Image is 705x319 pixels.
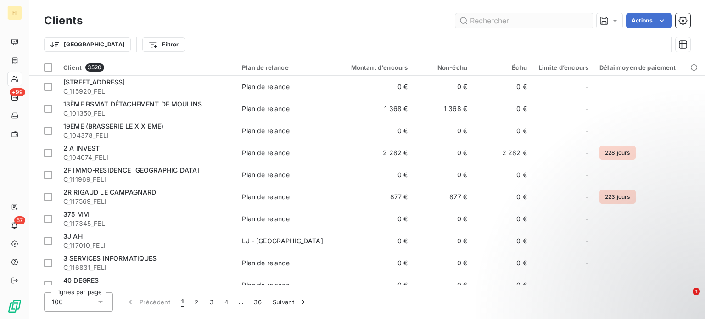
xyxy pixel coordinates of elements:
button: Suivant [267,292,313,312]
span: 2 A INVEST [63,144,100,152]
span: [STREET_ADDRESS] [63,78,125,86]
div: Non-échu [419,64,467,71]
td: 0 € [473,252,532,274]
span: 3 SERVICES INFORMATIQUES [63,254,157,262]
td: 1 368 € [413,98,473,120]
td: 0 € [473,274,532,296]
td: 0 € [413,208,473,230]
td: 877 € [413,186,473,208]
button: 4 [219,292,234,312]
span: - [586,192,588,201]
td: 0 € [473,186,532,208]
td: 0 € [473,230,532,252]
img: Logo LeanPay [7,299,22,313]
button: 2 [189,292,204,312]
span: 13ÈME BSMAT DÉTACHEMENT DE MOULINS [63,100,202,108]
div: Plan de relance [242,126,289,135]
td: 0 € [413,252,473,274]
span: C_111969_FELI [63,175,231,184]
td: 0 € [413,142,473,164]
span: … [234,295,248,309]
div: Plan de relance [242,104,289,113]
td: 877 € [333,186,413,208]
span: 2F IMMO-RESIDENCE [GEOGRAPHIC_DATA] [63,166,199,174]
span: Client [63,64,82,71]
div: Plan de relance [242,148,289,157]
span: 57 [14,216,25,224]
td: 2 282 € [473,142,532,164]
iframe: Intercom live chat [674,288,696,310]
td: 0 € [473,76,532,98]
td: 0 € [333,164,413,186]
div: Montant d'encours [339,64,408,71]
td: 0 € [333,252,413,274]
td: 0 € [333,120,413,142]
button: 3 [204,292,219,312]
div: Plan de relance [242,258,289,268]
span: +99 [10,88,25,96]
div: Limite d’encours [538,64,588,71]
div: Échu [478,64,527,71]
span: 19EME (BRASSERIE LE XIX EME) [63,122,163,130]
td: 0 € [413,76,473,98]
td: 0 € [413,274,473,296]
span: 40 DEGRES [63,276,99,284]
td: 0 € [333,208,413,230]
span: 1 [181,297,184,307]
td: 0 € [413,120,473,142]
button: Filtrer [142,37,185,52]
iframe: Intercom notifications message [521,230,705,294]
span: - [586,148,588,157]
button: [GEOGRAPHIC_DATA] [44,37,131,52]
td: 0 € [473,208,532,230]
span: 1 [693,288,700,295]
div: Plan de relance [242,214,289,224]
span: - [586,82,588,91]
td: 0 € [333,230,413,252]
div: Délai moyen de paiement [599,64,699,71]
td: 0 € [413,164,473,186]
td: 0 € [413,230,473,252]
div: Plan de relance [242,280,289,290]
span: C_117569_FELI [63,197,231,206]
button: 36 [248,292,267,312]
span: 228 jours [599,146,635,160]
button: Actions [626,13,672,28]
span: - [586,126,588,135]
div: FI [7,6,22,20]
button: Précédent [120,292,176,312]
span: 2R RIGAUD LE CAMPAGNARD [63,188,156,196]
td: 1 368 € [333,98,413,120]
input: Rechercher [455,13,593,28]
td: 0 € [473,98,532,120]
div: Plan de relance [242,170,289,179]
td: 0 € [473,164,532,186]
td: 0 € [473,120,532,142]
div: Plan de relance [242,192,289,201]
span: - [586,214,588,224]
span: C_104074_FELI [63,153,231,162]
h3: Clients [44,12,83,29]
span: 3520 [85,63,104,72]
span: 375 MM [63,210,89,218]
div: Plan de relance [242,82,289,91]
span: C_101350_FELI [63,109,231,118]
span: 3J AH [63,232,83,240]
span: C_117010_FELI [63,241,231,250]
span: C_117345_FELI [63,219,231,228]
span: - [586,104,588,113]
span: 223 jours [599,190,635,204]
span: 100 [52,297,63,307]
div: Plan de relance [242,64,328,71]
button: 1 [176,292,189,312]
span: C_116831_FELI [63,263,231,272]
span: - [586,170,588,179]
td: 0 € [333,76,413,98]
span: C_104378_FELI [63,131,231,140]
span: C_115920_FELI [63,87,231,96]
td: 0 € [333,274,413,296]
div: LJ - [GEOGRAPHIC_DATA] [242,236,323,246]
td: 2 282 € [333,142,413,164]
